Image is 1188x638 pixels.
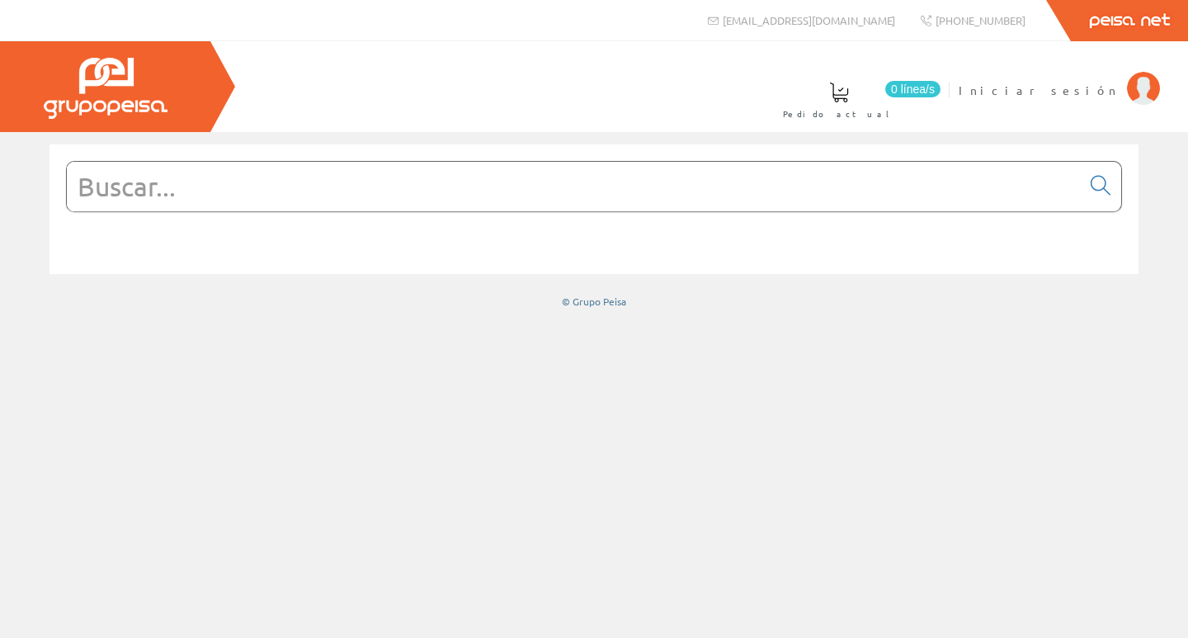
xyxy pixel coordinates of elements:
[44,58,167,119] img: Grupo Peisa
[885,81,940,97] span: 0 línea/s
[67,162,1081,211] input: Buscar...
[959,69,1160,84] a: Iniciar sesión
[49,295,1138,309] div: © Grupo Peisa
[723,13,895,27] span: [EMAIL_ADDRESS][DOMAIN_NAME]
[783,106,895,122] span: Pedido actual
[936,13,1025,27] span: [PHONE_NUMBER]
[959,82,1119,98] span: Iniciar sesión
